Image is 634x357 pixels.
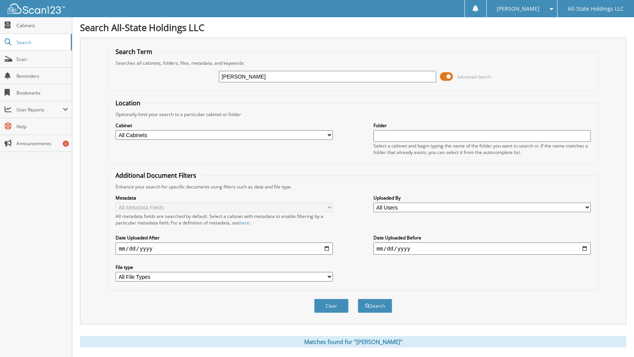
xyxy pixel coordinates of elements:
[358,299,392,313] button: Search
[80,336,626,347] div: Matches found for "[PERSON_NAME]"
[16,56,68,62] span: Scan
[373,234,591,241] label: Date Uploaded Before
[16,123,68,130] span: Help
[16,90,68,96] span: Bookmarks
[373,242,591,255] input: end
[16,106,63,113] span: User Reports
[373,122,591,129] label: Folder
[116,234,333,241] label: Date Uploaded After
[16,140,68,147] span: Announcements
[497,7,539,11] span: [PERSON_NAME]
[112,183,594,190] div: Enhance your search for specific documents using filters such as date and file type.
[8,3,65,14] img: scan123-logo-white.svg
[16,39,67,46] span: Search
[116,213,333,226] div: All metadata fields are searched by default. Select a cabinet with metadata to enable filtering b...
[112,60,594,66] div: Searches all cabinets, folders, files, metadata, and keywords
[112,171,200,180] legend: Additional Document Filters
[116,242,333,255] input: start
[112,111,594,118] div: Optionally limit your search to a particular cabinet or folder
[373,142,591,156] div: Select a cabinet and begin typing the name of the folder you want to search in. If the name match...
[457,74,491,80] span: Advanced Search
[116,264,333,270] label: File type
[240,219,249,226] a: here
[16,22,68,29] span: Cabinets
[112,47,156,56] legend: Search Term
[116,122,333,129] label: Cabinet
[63,141,69,147] div: 6
[112,99,144,107] legend: Location
[80,21,626,34] h1: Search All-State Holdings LLC
[373,195,591,201] label: Uploaded By
[116,195,333,201] label: Metadata
[16,73,68,79] span: Reminders
[314,299,349,313] button: Clear
[568,7,624,11] span: All-State Holdings LLC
